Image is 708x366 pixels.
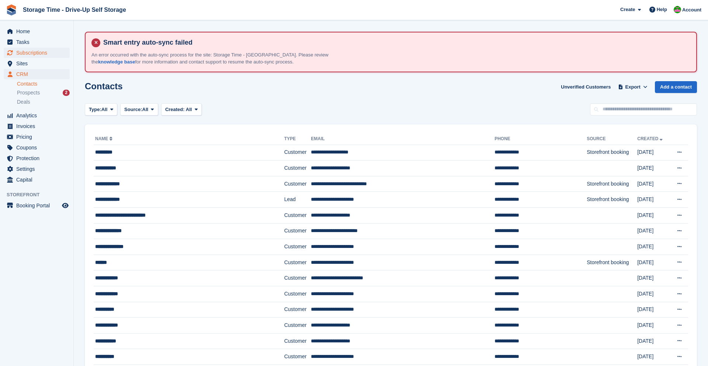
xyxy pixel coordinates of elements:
[120,103,158,115] button: Source: All
[284,255,311,270] td: Customer
[494,133,587,145] th: Phone
[587,192,637,208] td: Storefront booking
[20,4,129,16] a: Storage Time - Drive-Up Self Storage
[284,333,311,349] td: Customer
[165,107,185,112] span: Created:
[625,83,641,91] span: Export
[16,142,60,153] span: Coupons
[98,59,135,65] a: knowledge base
[284,176,311,192] td: Customer
[186,107,192,112] span: All
[17,89,70,97] a: Prospects 2
[284,160,311,176] td: Customer
[16,48,60,58] span: Subscriptions
[284,192,311,208] td: Lead
[16,121,60,131] span: Invoices
[657,6,667,13] span: Help
[95,136,114,141] a: Name
[682,6,701,14] span: Account
[637,286,670,302] td: [DATE]
[637,145,670,160] td: [DATE]
[16,110,60,121] span: Analytics
[637,333,670,349] td: [DATE]
[89,106,101,113] span: Type:
[637,192,670,208] td: [DATE]
[4,132,70,142] a: menu
[91,51,350,66] p: An error occurred with the auto-sync process for the site: Storage Time - [GEOGRAPHIC_DATA]. Plea...
[17,89,40,96] span: Prospects
[100,38,690,47] h4: Smart entry auto-sync failed
[101,106,108,113] span: All
[161,103,202,115] button: Created: All
[617,81,649,93] button: Export
[142,106,149,113] span: All
[558,81,614,93] a: Unverified Customers
[4,110,70,121] a: menu
[674,6,681,13] img: Saeed
[4,58,70,69] a: menu
[284,318,311,334] td: Customer
[587,133,637,145] th: Source
[63,90,70,96] div: 2
[284,286,311,302] td: Customer
[637,136,664,141] a: Created
[16,26,60,37] span: Home
[16,69,60,79] span: CRM
[16,58,60,69] span: Sites
[7,191,73,198] span: Storefront
[637,239,670,255] td: [DATE]
[637,318,670,334] td: [DATE]
[637,302,670,318] td: [DATE]
[587,176,637,192] td: Storefront booking
[16,200,60,211] span: Booking Portal
[637,270,670,286] td: [DATE]
[16,132,60,142] span: Pricing
[4,69,70,79] a: menu
[284,270,311,286] td: Customer
[4,48,70,58] a: menu
[284,349,311,365] td: Customer
[284,239,311,255] td: Customer
[6,4,17,15] img: stora-icon-8386f47178a22dfd0bd8f6a31ec36ba5ce8667c1dd55bd0f319d3a0aa187defe.svg
[4,200,70,211] a: menu
[16,164,60,174] span: Settings
[85,81,123,91] h1: Contacts
[587,145,637,160] td: Storefront booking
[637,208,670,224] td: [DATE]
[16,175,60,185] span: Capital
[587,255,637,270] td: Storefront booking
[4,37,70,47] a: menu
[637,176,670,192] td: [DATE]
[85,103,117,115] button: Type: All
[4,153,70,163] a: menu
[637,349,670,365] td: [DATE]
[16,153,60,163] span: Protection
[620,6,635,13] span: Create
[284,302,311,318] td: Customer
[4,121,70,131] a: menu
[17,80,70,87] a: Contacts
[4,142,70,153] a: menu
[4,175,70,185] a: menu
[637,255,670,270] td: [DATE]
[17,98,70,106] a: Deals
[4,26,70,37] a: menu
[61,201,70,210] a: Preview store
[284,133,311,145] th: Type
[311,133,494,145] th: Email
[284,223,311,239] td: Customer
[637,223,670,239] td: [DATE]
[17,99,30,106] span: Deals
[284,208,311,224] td: Customer
[124,106,142,113] span: Source:
[16,37,60,47] span: Tasks
[637,160,670,176] td: [DATE]
[655,81,697,93] a: Add a contact
[284,145,311,160] td: Customer
[4,164,70,174] a: menu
